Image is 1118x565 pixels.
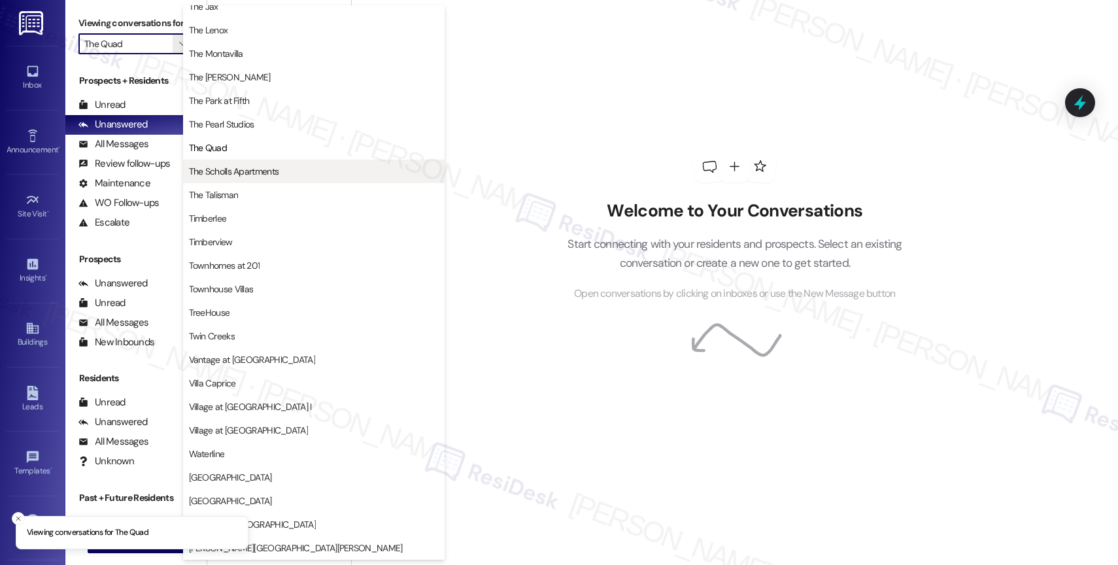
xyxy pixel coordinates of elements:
div: New Inbounds [78,335,154,349]
div: All Messages [78,316,148,330]
div: Unanswered [78,118,148,131]
input: All communities [84,33,173,54]
div: Unanswered [78,277,148,290]
div: Residents [65,371,207,385]
span: [PERSON_NAME][GEOGRAPHIC_DATA][PERSON_NAME] [189,541,403,555]
p: Start connecting with your residents and prospects. Select an existing conversation or create a n... [548,235,922,272]
h2: Welcome to Your Conversations [548,201,922,222]
span: Timberlee [189,212,227,225]
span: The Lenox [189,24,228,37]
span: Townhouse Villas [189,282,254,296]
span: • [58,143,60,152]
span: Open conversations by clicking on inboxes or use the New Message button [574,286,895,302]
span: [GEOGRAPHIC_DATA] [189,471,272,484]
div: Unread [78,296,126,310]
span: The Pearl Studios [189,118,254,131]
span: • [50,464,52,473]
button: Close toast [12,512,25,525]
a: Account [7,510,59,545]
div: Unread [78,396,126,409]
a: Templates • [7,446,59,481]
div: Unknown [78,454,134,468]
a: Buildings [7,317,59,352]
span: Village at [GEOGRAPHIC_DATA] [189,424,308,437]
img: ResiDesk Logo [19,11,46,35]
div: Prospects [65,252,207,266]
span: Townhomes at 201 [189,259,260,272]
span: The Quad [189,141,227,154]
a: Insights • [7,253,59,288]
span: The Park at Fifth [189,94,250,107]
div: Unread [78,98,126,112]
a: Site Visit • [7,189,59,224]
span: Waterline [189,447,225,460]
span: TreeHouse [189,306,230,319]
div: WO Follow-ups [78,196,159,210]
div: Escalate [78,216,129,230]
div: All Messages [78,137,148,151]
span: Villa Caprice [189,377,236,390]
div: Prospects + Residents [65,74,207,88]
span: The Montavilla [189,47,243,60]
span: The Scholls Apartments [189,165,279,178]
a: Inbox [7,60,59,95]
span: • [45,271,47,281]
div: Maintenance [78,177,150,190]
div: Past + Future Residents [65,491,207,505]
span: Twin Creeks [189,330,235,343]
span: Timberview [189,235,233,248]
div: Review follow-ups [78,157,170,171]
div: Unanswered [78,415,148,429]
span: The [PERSON_NAME] [189,71,271,84]
span: [GEOGRAPHIC_DATA] [189,494,272,507]
a: Leads [7,382,59,417]
span: Windsor at [GEOGRAPHIC_DATA] [189,518,316,531]
span: Vantage at [GEOGRAPHIC_DATA] [189,353,315,366]
span: Village at [GEOGRAPHIC_DATA] I [189,400,312,413]
span: The Talisman [189,188,239,201]
span: • [47,207,49,216]
p: Viewing conversations for The Quad [27,527,148,539]
label: Viewing conversations for [78,13,194,33]
i:  [179,39,186,49]
div: All Messages [78,435,148,449]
